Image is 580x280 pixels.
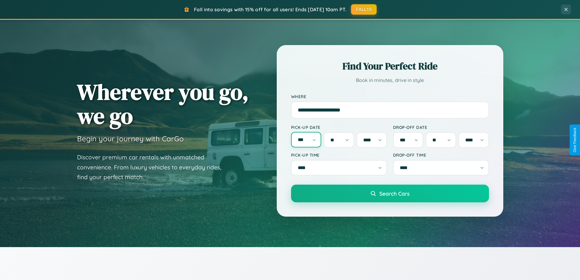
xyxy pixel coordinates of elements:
[573,128,577,152] div: Give Feedback
[77,80,249,128] h1: Wherever you go, we go
[77,134,184,143] h3: Begin your journey with CarGo
[291,185,489,202] button: Search Cars
[393,152,489,158] label: Drop-off Time
[291,76,489,85] p: Book in minutes, drive in style
[291,152,387,158] label: Pick-up Time
[351,4,377,15] button: FALL15
[291,125,387,130] label: Pick-up Date
[291,94,489,99] label: Where
[393,125,489,130] label: Drop-off Date
[77,152,229,182] p: Discover premium car rentals with unmatched convenience. From luxury vehicles to everyday rides, ...
[291,59,489,73] h2: Find Your Perfect Ride
[379,190,410,197] span: Search Cars
[194,6,346,12] span: Fall into savings with 15% off for all users! Ends [DATE] 10am PT.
